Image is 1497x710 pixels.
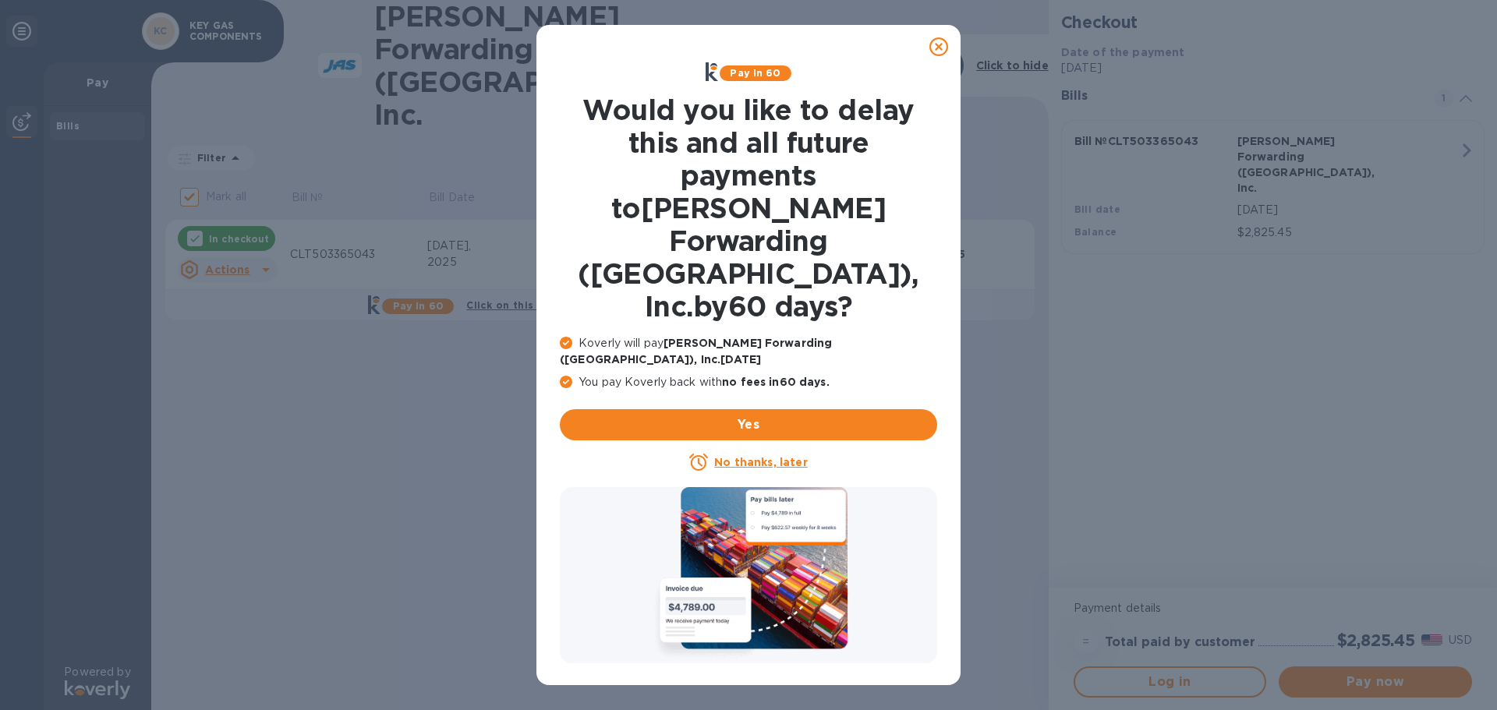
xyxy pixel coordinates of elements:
[730,67,780,79] b: Pay in 60
[560,409,937,440] button: Yes
[722,376,829,388] b: no fees in 60 days .
[572,415,925,434] span: Yes
[560,337,832,366] b: [PERSON_NAME] Forwarding ([GEOGRAPHIC_DATA]), Inc. [DATE]
[560,335,937,368] p: Koverly will pay
[560,374,937,390] p: You pay Koverly back with
[714,456,807,468] u: No thanks, later
[560,94,937,323] h1: Would you like to delay this and all future payments to [PERSON_NAME] Forwarding ([GEOGRAPHIC_DAT...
